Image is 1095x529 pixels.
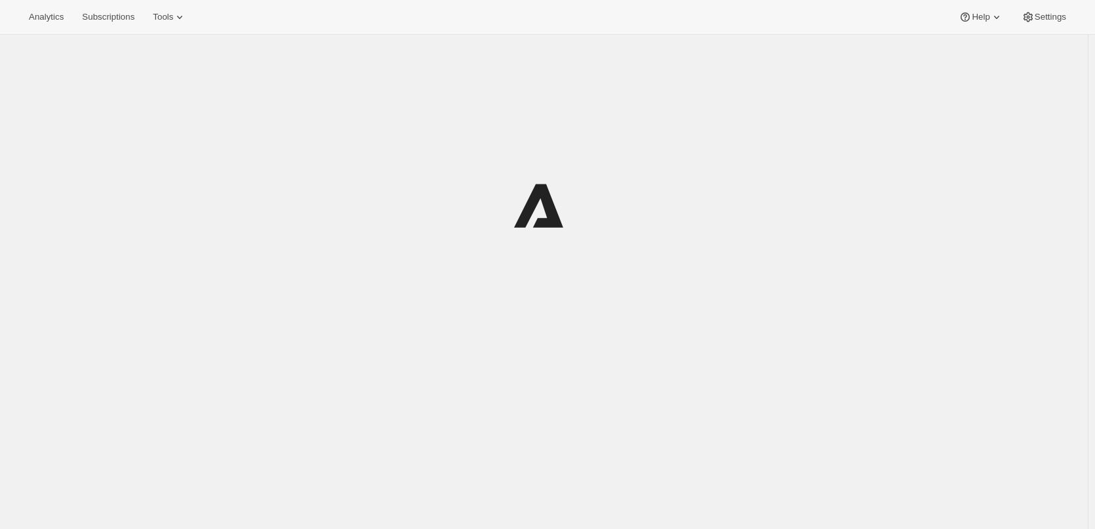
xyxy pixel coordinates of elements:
[1014,8,1074,26] button: Settings
[1035,12,1066,22] span: Settings
[82,12,134,22] span: Subscriptions
[74,8,142,26] button: Subscriptions
[951,8,1010,26] button: Help
[145,8,194,26] button: Tools
[972,12,989,22] span: Help
[29,12,64,22] span: Analytics
[21,8,71,26] button: Analytics
[153,12,173,22] span: Tools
